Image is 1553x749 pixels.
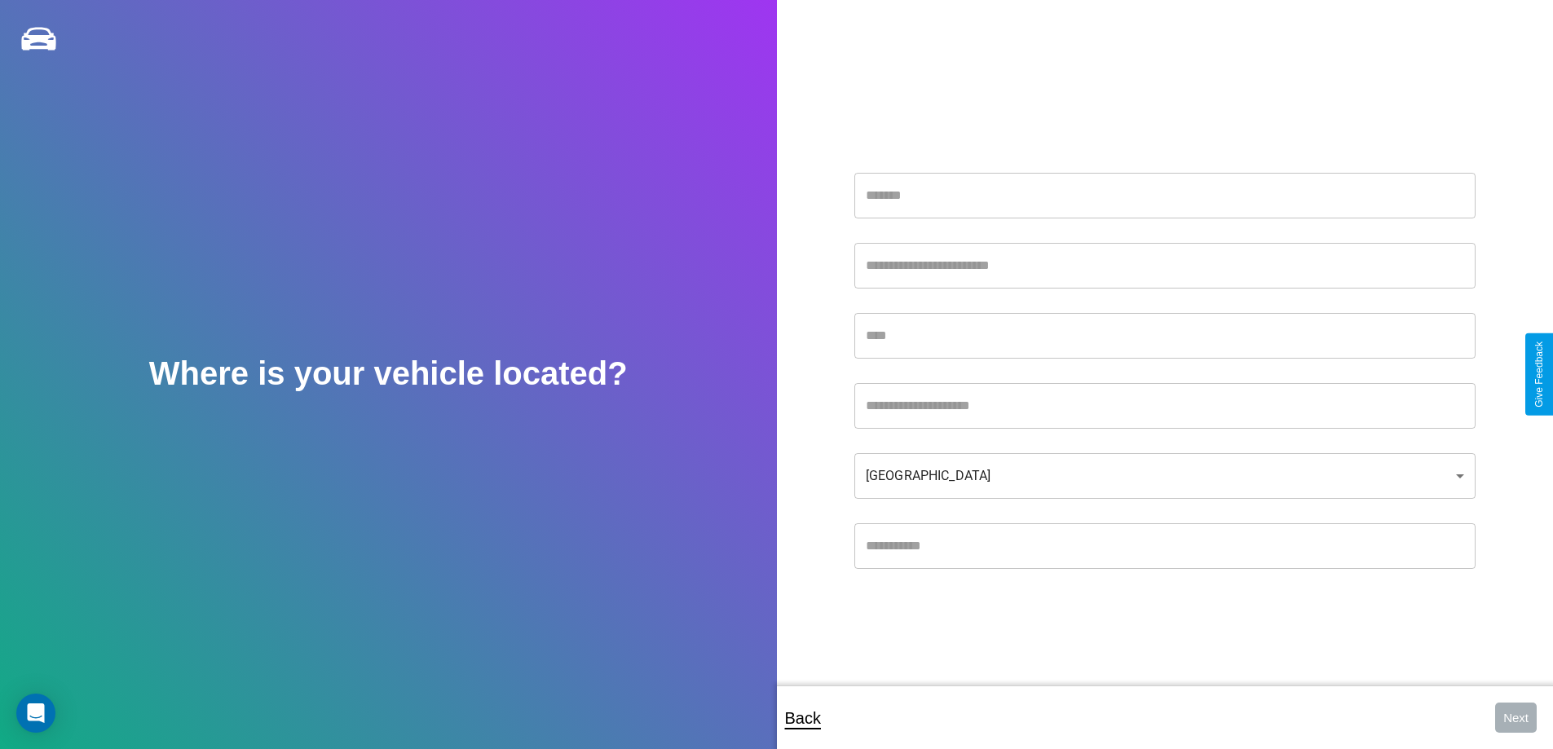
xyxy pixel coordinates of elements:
[149,355,628,392] h2: Where is your vehicle located?
[785,703,821,733] p: Back
[16,694,55,733] div: Open Intercom Messenger
[854,453,1476,499] div: [GEOGRAPHIC_DATA]
[1495,703,1537,733] button: Next
[1533,341,1545,408] div: Give Feedback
